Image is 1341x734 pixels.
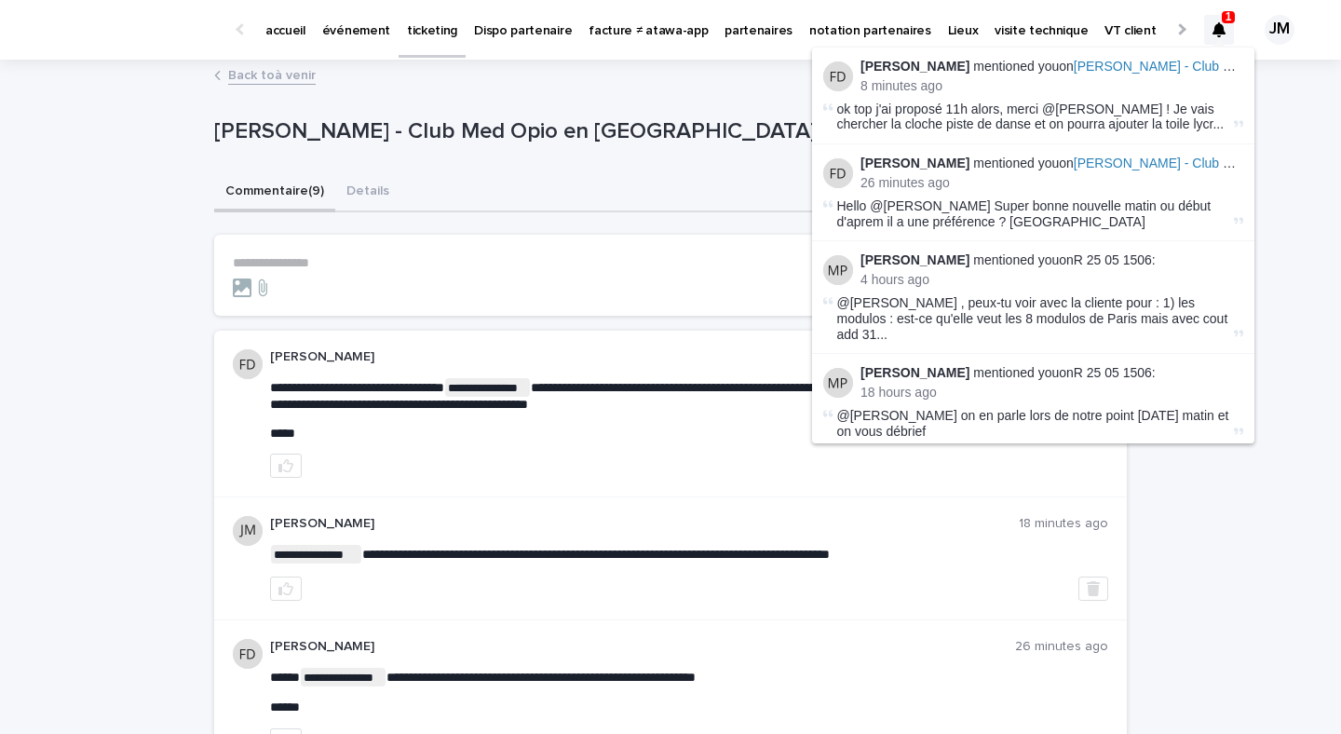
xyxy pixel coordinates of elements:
p: 26 minutes ago [1015,639,1108,655]
button: Details [335,173,400,212]
a: Back toà venir [228,63,316,85]
p: 18 hours ago [860,385,1243,401]
img: Fanny Dornier [823,61,853,91]
p: mentioned you on : [860,59,1243,75]
strong: [PERSON_NAME] [860,156,969,170]
img: Ls34BcGeRexTGTNfXpUC [37,11,218,48]
p: mentioned you on : [860,252,1243,268]
div: JM [1265,15,1294,45]
img: Maureen Pilaud [823,368,853,398]
img: Fanny Dornier [823,158,853,188]
p: mentioned you on : [860,156,1243,171]
p: [PERSON_NAME] - Club Med Opio en [GEOGRAPHIC_DATA] [214,118,1044,145]
button: Commentaire (9) [214,173,335,212]
a: R 25 05 1506 [1074,252,1152,267]
p: mentioned you on : [860,365,1243,381]
img: Maureen Pilaud [823,255,853,285]
p: [PERSON_NAME] [270,639,1015,655]
button: like this post [270,454,302,478]
span: @[PERSON_NAME] on en parle lors de notre point [DATE] matin et on vous débrief [837,408,1229,439]
p: 18 minutes ago [1019,516,1108,532]
strong: [PERSON_NAME] [860,365,969,380]
a: R 25 05 1506 [1074,365,1152,380]
p: [PERSON_NAME] [270,349,1023,365]
p: 1 [1226,10,1232,23]
p: 8 minutes ago [860,78,1243,94]
div: 1 [1204,15,1234,45]
span: ok top j'ai proposé 11h alors, merci @[PERSON_NAME] ! Je vais chercher la cloche piste de danse e... [837,102,1230,133]
p: [PERSON_NAME] [270,516,1019,532]
p: 4 hours ago [860,272,1243,288]
strong: [PERSON_NAME] [860,252,969,267]
span: @[PERSON_NAME] , peux-tu voir avec la cliente pour : 1) les modulos : est-ce qu'elle veut les 8 m... [837,295,1230,342]
p: 26 minutes ago [860,175,1243,191]
button: like this post [270,577,302,601]
span: Hello @[PERSON_NAME] Super bonne nouvelle matin ou début d'aprem il a une préférence ? [GEOGRAPHI... [837,198,1212,229]
strong: [PERSON_NAME] [860,59,969,74]
button: Delete post [1078,577,1108,601]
